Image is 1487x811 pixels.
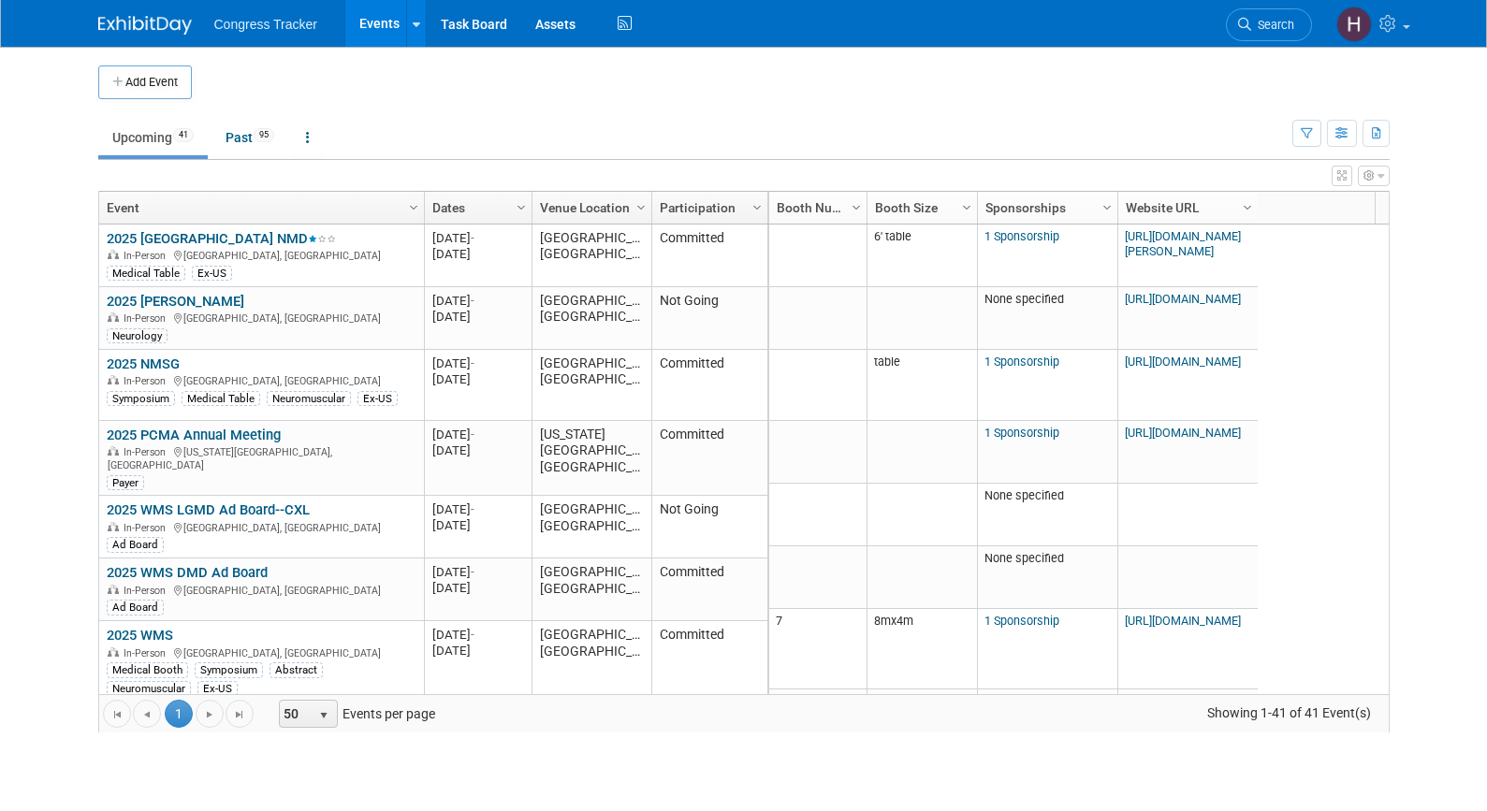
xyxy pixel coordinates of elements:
a: Event [107,192,412,224]
img: In-Person Event [108,375,119,384]
a: Column Settings [631,192,651,220]
a: Participation [660,192,755,224]
span: Column Settings [1100,200,1115,215]
a: 2025 WMS LGMD Ad Board--CXL [107,501,310,518]
a: 2025 NMSG [107,355,180,372]
div: [DATE] [432,293,523,309]
span: Search [1251,18,1294,32]
span: Column Settings [406,200,421,215]
a: Upcoming41 [98,120,208,155]
span: In-Person [124,250,171,262]
div: [DATE] [432,309,523,325]
a: Column Settings [511,192,532,220]
a: Go to the previous page [133,700,161,728]
span: 41 [173,128,194,142]
a: [URL][DOMAIN_NAME] [1125,292,1241,306]
td: B16 [769,689,867,752]
span: Go to the next page [202,707,217,722]
td: Committed [651,421,767,496]
div: [DATE] [432,501,523,517]
img: ExhibitDay [98,16,192,35]
td: [GEOGRAPHIC_DATA], [GEOGRAPHIC_DATA] [532,558,651,621]
span: 50 [280,701,312,727]
span: In-Person [124,522,171,534]
span: - [471,356,474,370]
td: [GEOGRAPHIC_DATA], [GEOGRAPHIC_DATA] [532,224,651,287]
span: Column Settings [1240,200,1255,215]
div: [GEOGRAPHIC_DATA], [GEOGRAPHIC_DATA] [107,247,415,263]
img: In-Person Event [108,446,119,456]
a: 2025 PCMA Annual Meeting [107,427,281,443]
a: [URL][DOMAIN_NAME] [1125,355,1241,369]
span: Column Settings [514,200,529,215]
a: 2025 WMS [107,627,173,644]
span: - [471,502,474,516]
a: 1 Sponsorship [984,229,1059,243]
td: [GEOGRAPHIC_DATA], [GEOGRAPHIC_DATA] [532,621,651,702]
a: [URL][DOMAIN_NAME] [1125,426,1241,440]
img: In-Person Event [108,522,119,531]
div: [DATE] [432,246,523,262]
span: - [471,565,474,579]
span: None specified [984,488,1064,502]
span: In-Person [124,446,171,458]
td: Not Going [651,496,767,558]
a: Column Settings [956,192,977,220]
div: [GEOGRAPHIC_DATA], [GEOGRAPHIC_DATA] [107,644,415,660]
div: Medical Table [107,266,185,281]
span: Events per page [255,700,454,728]
span: In-Person [124,375,171,387]
div: Ex-US [197,681,238,696]
td: 3mx2m [867,689,977,752]
span: Go to the first page [109,707,124,722]
a: 2025 WMS DMD Ad Board [107,564,268,581]
div: [DATE] [432,427,523,442]
div: Ad Board [107,600,164,615]
div: Ex-US [192,266,232,281]
div: [DATE] [432,517,523,533]
a: Go to the next page [196,700,224,728]
span: Column Settings [849,200,864,215]
span: select [316,708,331,723]
span: Showing 1-41 of 41 Event(s) [1189,700,1388,726]
td: Committed [651,224,767,287]
td: table [867,350,977,421]
a: 1 Sponsorship [984,614,1059,628]
span: Column Settings [750,200,765,215]
a: [URL][DOMAIN_NAME][PERSON_NAME] [1125,229,1241,258]
td: Committed [651,350,767,421]
a: Column Settings [1097,192,1117,220]
div: [GEOGRAPHIC_DATA], [GEOGRAPHIC_DATA] [107,519,415,535]
td: Not Going [651,287,767,350]
img: Heather Jones [1336,7,1372,42]
div: Neuromuscular [107,681,191,696]
span: - [471,628,474,642]
img: In-Person Event [108,312,119,322]
div: Symposium [107,391,175,406]
div: [GEOGRAPHIC_DATA], [GEOGRAPHIC_DATA] [107,310,415,326]
div: Payer [107,475,144,490]
span: - [471,294,474,308]
a: Booth Size [875,192,965,224]
a: Column Settings [747,192,767,220]
div: Medical Booth [107,662,188,677]
span: 95 [254,128,274,142]
a: Go to the first page [103,700,131,728]
td: 6' table [867,224,977,287]
div: Neuromuscular [267,391,351,406]
span: None specified [984,292,1064,306]
td: [US_STATE][GEOGRAPHIC_DATA], [GEOGRAPHIC_DATA] [532,421,651,496]
a: 1 Sponsorship [984,426,1059,440]
div: [GEOGRAPHIC_DATA], [GEOGRAPHIC_DATA] [107,582,415,598]
div: [GEOGRAPHIC_DATA], [GEOGRAPHIC_DATA] [107,372,415,388]
img: In-Person Event [108,250,119,259]
div: Abstract [270,662,323,677]
span: Column Settings [959,200,974,215]
span: In-Person [124,585,171,597]
td: [GEOGRAPHIC_DATA], [GEOGRAPHIC_DATA] [532,496,651,558]
a: 2025 [PERSON_NAME] [107,293,244,310]
a: Column Settings [403,192,424,220]
div: [DATE] [432,230,523,246]
a: 2025 [GEOGRAPHIC_DATA] NMD [107,230,336,247]
div: Ex-US [357,391,398,406]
